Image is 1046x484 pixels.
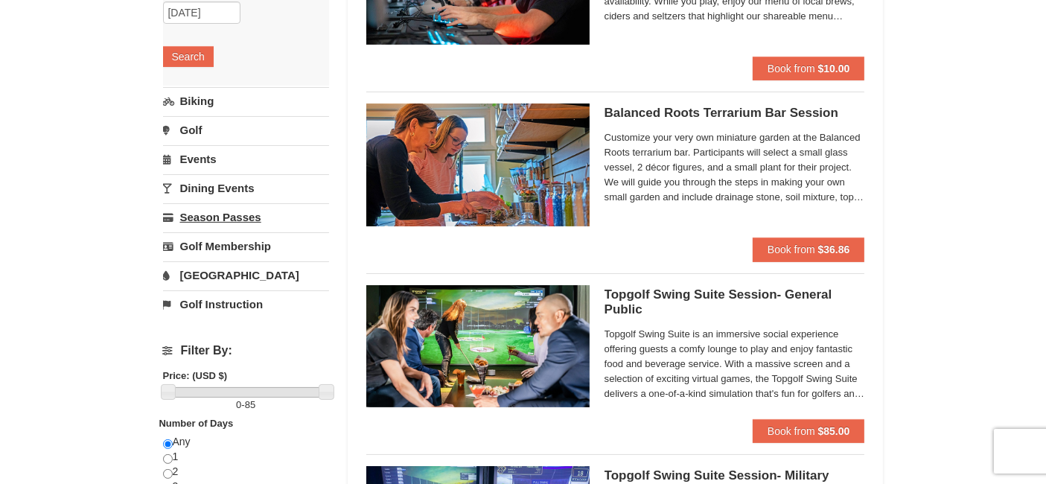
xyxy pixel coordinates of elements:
span: 85 [245,399,255,410]
a: [GEOGRAPHIC_DATA] [163,261,329,289]
h5: Topgolf Swing Suite Session- General Public [605,287,865,317]
a: Biking [163,87,329,115]
strong: Price: (USD $) [163,370,228,381]
a: Golf [163,116,329,144]
strong: $85.00 [818,425,850,437]
h5: Balanced Roots Terrarium Bar Session [605,106,865,121]
span: Book from [768,243,815,255]
span: Book from [768,425,815,437]
button: Book from $85.00 [753,419,865,443]
button: Search [163,46,214,67]
a: Season Passes [163,203,329,231]
strong: $10.00 [818,63,850,74]
strong: $36.86 [818,243,850,255]
h5: Topgolf Swing Suite Session- Military [605,468,865,483]
a: Golf Instruction [163,290,329,318]
h4: Filter By: [163,344,329,357]
button: Book from $36.86 [753,238,865,261]
span: Book from [768,63,815,74]
a: Events [163,145,329,173]
span: 0 [236,399,241,410]
label: - [163,398,329,413]
a: Dining Events [163,174,329,202]
a: Golf Membership [163,232,329,260]
span: Topgolf Swing Suite is an immersive social experience offering guests a comfy lounge to play and ... [605,327,865,401]
span: Customize your very own miniature garden at the Balanced Roots terrarium bar. Participants will s... [605,130,865,205]
button: Book from $10.00 [753,57,865,80]
img: 18871151-30-393e4332.jpg [366,104,590,226]
img: 19664770-17-d333e4c3.jpg [366,285,590,407]
strong: Number of Days [159,418,234,429]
